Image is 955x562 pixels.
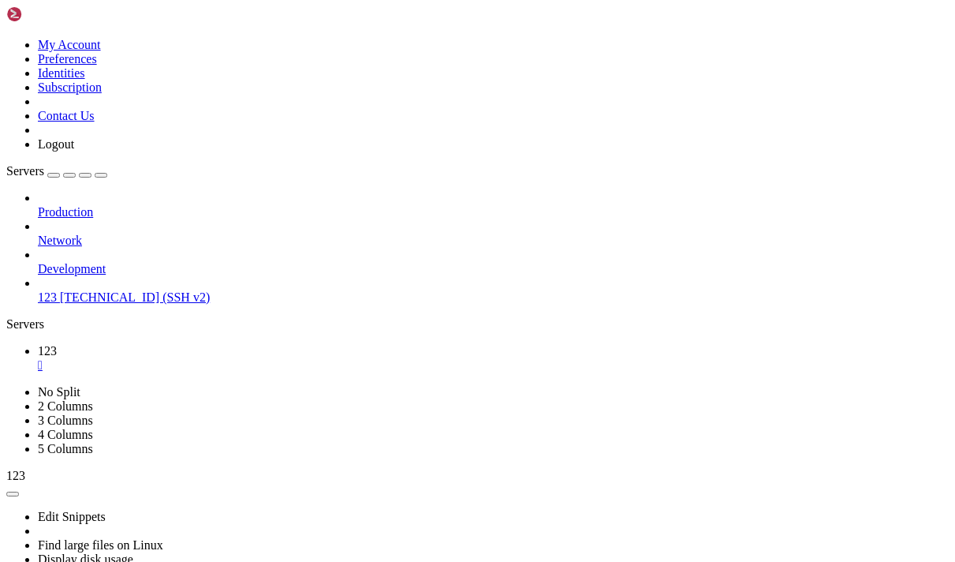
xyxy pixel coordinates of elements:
[38,66,85,80] a: Identities
[38,276,949,305] li: 123 [TECHNICAL_ID] (SSH v2)
[6,164,44,178] span: Servers
[38,205,949,219] a: Production
[38,428,93,441] a: 4 Columns
[6,333,748,347] x-row: See [URL][DOMAIN_NAME] or run: sudo pro status
[38,442,93,455] a: 5 Columns
[38,81,102,94] a: Subscription
[38,52,97,66] a: Preferences
[6,6,748,21] x-row: Welcome to Ubuntu 24.04.3 LTS (GNU/Linux 6.14.0-1011-oracle aarch64)
[38,262,106,275] span: Development
[6,134,748,148] x-row: Usage of /: 7.1% of 44.07GB Users logged in: 0
[6,391,189,403] span: ubuntu@instance-20250905-2320
[6,6,97,22] img: Shellngn
[6,262,748,276] x-row: Expanded Security Maintenance for Applications is not enabled.
[38,414,93,427] a: 3 Columns
[38,234,949,248] a: Network
[60,290,210,304] span: [TECHNICAL_ID] (SSH v2)
[38,290,57,304] span: 123
[6,319,748,333] x-row: Enable ESM Apps to receive additional future security updates.
[196,391,202,403] span: ~
[6,163,748,177] x-row: Swap usage: 0%
[38,38,101,51] a: My Account
[38,234,82,247] span: Network
[38,510,106,523] a: Edit Snippets
[38,385,80,399] a: No Split
[38,262,949,276] a: Development
[6,317,949,332] div: Servers
[38,248,949,276] li: Development
[6,376,748,390] x-row: Last login: [DATE] from [TECHNICAL_ID]
[38,399,93,413] a: 2 Columns
[6,205,748,219] x-row: just raised the bar for easy, resilient and secure K8s cluster deployment.
[6,49,748,63] x-row: * Management: [URL][DOMAIN_NAME]
[6,404,748,418] x-row: [#] ip link delete dev wg0
[38,137,74,151] a: Logout
[6,290,748,305] x-row: 0 updates can be applied immediately.
[6,418,748,433] x-row: : $
[38,344,57,358] span: 123
[6,63,748,77] x-row: * Support: [URL][DOMAIN_NAME]
[6,191,748,205] x-row: * Strictly confined Kubernetes makes edge and IoT secure. Learn how MicroK8s
[6,35,748,49] x-row: * Documentation: [URL][DOMAIN_NAME]
[38,358,949,373] a: 
[38,344,949,373] a: 123
[6,92,748,106] x-row: System information as of [DATE]
[38,219,949,248] li: Network
[6,148,748,163] x-row: Memory usage: 9% IPv4 address for enp0s6: [TECHNICAL_ID]
[6,469,25,482] span: 123
[6,164,107,178] a: Servers
[6,120,748,134] x-row: System load: 0.0 Processes: 156
[226,418,232,433] div: (33, 29)
[6,234,748,248] x-row: [URL][DOMAIN_NAME]
[38,191,949,219] li: Production
[6,390,748,404] x-row: : $ sudo wg-quick down wg0
[38,109,95,122] a: Contact Us
[38,538,163,552] a: Find large files on Linux
[38,290,949,305] a: 123 [TECHNICAL_ID] (SSH v2)
[6,419,189,432] span: ubuntu@instance-20250905-2320
[38,205,93,219] span: Production
[196,419,202,432] span: ~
